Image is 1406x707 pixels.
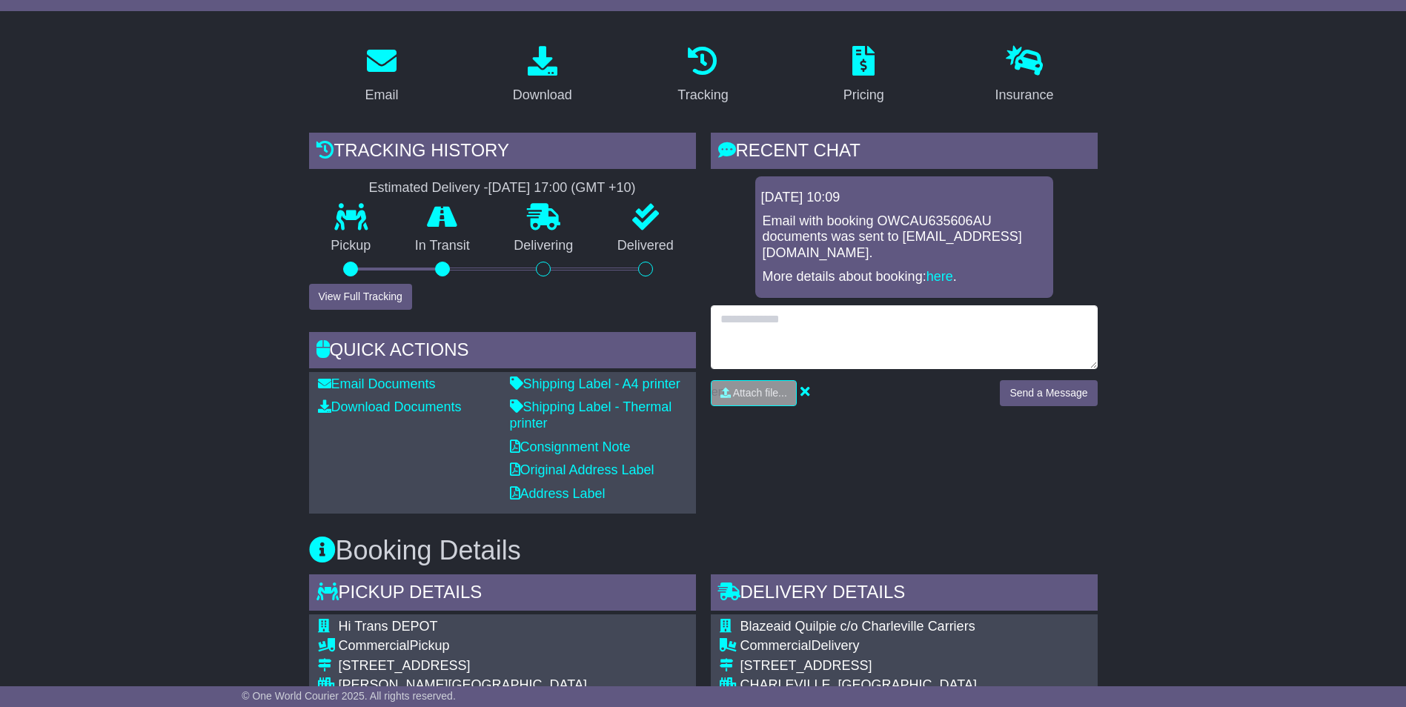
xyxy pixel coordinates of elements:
a: Shipping Label - Thermal printer [510,399,672,431]
div: [DATE] 17:00 (GMT +10) [488,180,636,196]
a: Insurance [986,41,1064,110]
span: Commercial [740,638,812,653]
div: RECENT CHAT [711,133,1098,173]
p: More details about booking: . [763,269,1046,285]
div: Tracking [677,85,728,105]
div: Pickup [339,638,674,654]
a: Original Address Label [510,462,654,477]
span: © One World Courier 2025. All rights reserved. [242,690,456,702]
button: View Full Tracking [309,284,412,310]
p: Delivering [492,238,596,254]
div: [STREET_ADDRESS] [740,658,977,674]
a: Tracking [668,41,737,110]
p: Pickup [309,238,394,254]
div: [STREET_ADDRESS] [339,658,674,674]
a: Email [355,41,408,110]
div: Pickup Details [309,574,696,614]
a: Download Documents [318,399,462,414]
span: Blazeaid Quilpie c/o Charleville Carriers [740,619,975,634]
div: Tracking history [309,133,696,173]
a: Pricing [834,41,894,110]
div: [PERSON_NAME][GEOGRAPHIC_DATA] [339,677,674,694]
a: Shipping Label - A4 printer [510,376,680,391]
div: Insurance [995,85,1054,105]
h3: Booking Details [309,536,1098,565]
div: Email [365,85,398,105]
p: Delivered [595,238,696,254]
a: Address Label [510,486,606,501]
p: Email with booking OWCAU635606AU documents was sent to [EMAIL_ADDRESS][DOMAIN_NAME]. [763,213,1046,262]
div: Delivery Details [711,574,1098,614]
span: Commercial [339,638,410,653]
span: Hi Trans DEPOT [339,619,438,634]
a: Download [503,41,582,110]
a: here [926,269,953,284]
button: Send a Message [1000,380,1097,406]
div: [DATE] 10:09 [761,190,1047,206]
div: Pricing [843,85,884,105]
p: In Transit [393,238,492,254]
div: Delivery [740,638,977,654]
a: Email Documents [318,376,436,391]
div: CHARLEVILLE, [GEOGRAPHIC_DATA] [740,677,977,694]
a: Consignment Note [510,439,631,454]
div: Estimated Delivery - [309,180,696,196]
div: Download [513,85,572,105]
div: Quick Actions [309,332,696,372]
